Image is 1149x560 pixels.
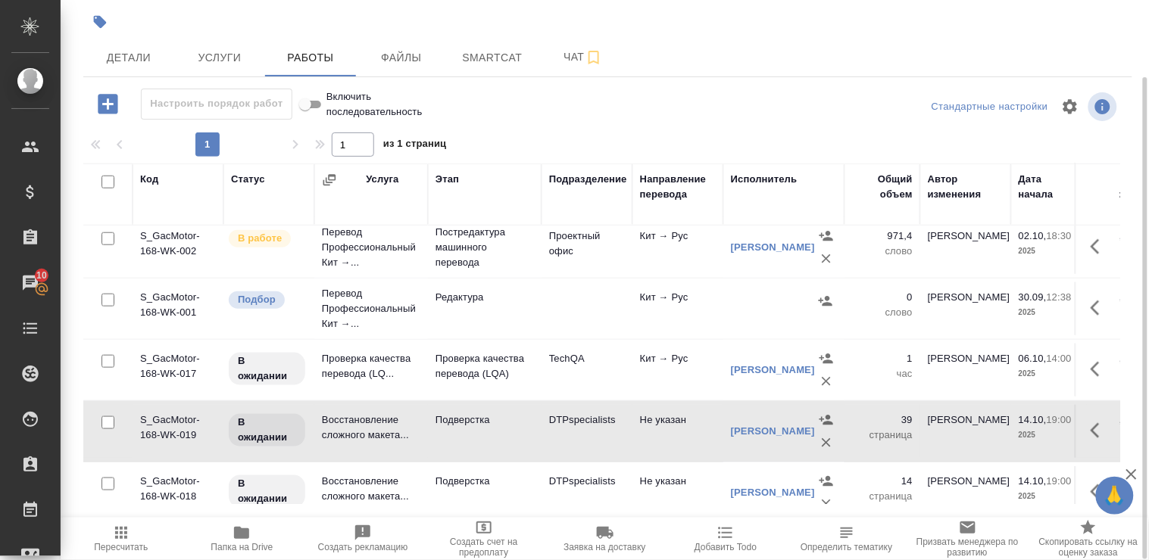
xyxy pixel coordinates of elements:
[1047,353,1072,364] p: 14:00
[542,344,632,397] td: TechQA
[542,405,632,458] td: DTPspecialists
[1052,89,1088,125] span: Настроить таблицу
[318,542,408,552] span: Создать рекламацию
[92,48,165,67] span: Детали
[815,370,838,393] button: Удалить
[542,466,632,519] td: DTPspecialists
[920,344,1011,397] td: [PERSON_NAME]
[928,95,1052,119] div: split button
[211,542,273,552] span: Папка на Drive
[632,405,723,458] td: Не указан
[640,172,716,202] div: Направление перевода
[1019,230,1047,241] p: 02.10,
[786,518,907,560] button: Определить тематику
[852,366,913,381] p: час
[731,172,798,187] div: Исполнитель
[314,278,428,339] td: Перевод Профессиональный Кит →...
[1082,412,1118,449] button: Здесь прячутся важные кнопки
[1082,474,1118,510] button: Здесь прячутся важные кнопки
[366,172,398,187] div: Услуга
[423,518,545,560] button: Создать счет на предоплату
[852,244,913,259] p: слово
[227,412,307,448] div: Исполнитель назначен, приступать к работе пока рано
[436,290,534,305] p: Редактура
[274,48,347,67] span: Работы
[1019,172,1079,202] div: Дата начала
[547,48,620,67] span: Чат
[801,542,892,552] span: Определить тематику
[632,221,723,274] td: Кит → Рус
[731,425,815,437] a: [PERSON_NAME]
[436,412,534,428] p: Подверстка
[632,344,723,397] td: Кит → Рус
[632,282,723,335] td: Кит → Рус
[907,518,1029,560] button: Призвать менеджера по развитию
[133,344,223,397] td: S_GacMotor-168-WK-017
[1082,229,1118,265] button: Здесь прячутся важные кнопки
[815,493,838,515] button: Удалить
[815,470,838,493] button: Назначить
[1037,537,1140,558] span: Скопировать ссылку на оценку заказа
[182,518,303,560] button: Папка на Drive
[227,229,307,249] div: Исполнитель выполняет работу
[852,305,913,320] p: слово
[549,172,627,187] div: Подразделение
[542,221,632,274] td: Проектный офис
[314,217,428,278] td: Перевод Профессиональный Кит →...
[928,172,1004,202] div: Автор изменения
[1019,475,1047,487] p: 14.10,
[1019,489,1079,504] p: 2025
[814,290,837,313] button: Назначить
[383,135,447,157] span: из 1 страниц
[1019,291,1047,303] p: 30.09,
[1088,92,1120,121] span: Посмотреть информацию
[920,405,1011,458] td: [PERSON_NAME]
[1082,351,1118,387] button: Здесь прячутся важные кнопки
[227,351,307,387] div: Исполнитель назначен, приступать к работе пока рано
[140,172,158,187] div: Код
[133,405,223,458] td: S_GacMotor-168-WK-019
[314,466,428,519] td: Восстановление сложного макета...
[1047,230,1072,241] p: 18:30
[94,542,148,552] span: Пересчитать
[436,225,534,270] p: Постредактура машинного перевода
[852,351,913,366] p: 1
[815,409,838,431] button: Назначить
[1019,366,1079,381] p: 2025
[852,412,913,428] p: 39
[231,172,265,187] div: Статус
[920,466,1011,519] td: [PERSON_NAME]
[564,542,645,552] span: Заявка на доставку
[1028,518,1149,560] button: Скопировать ссылку на оценку заказа
[238,231,282,246] p: В работе
[456,48,529,67] span: Smartcat
[436,351,534,381] p: Проверка качества перевода (LQA)
[852,489,913,504] p: страница
[815,247,838,270] button: Удалить
[815,431,838,454] button: Удалить
[852,172,913,202] div: Общий объем
[1047,291,1072,303] p: 12:38
[83,5,117,39] button: Добавить тэг
[27,268,56,283] span: 10
[314,405,428,458] td: Восстановление сложного макета...
[731,364,815,375] a: [PERSON_NAME]
[1047,414,1072,425] p: 19:00
[87,89,129,120] button: Добавить работу
[852,428,913,443] p: страница
[183,48,256,67] span: Услуги
[585,48,603,67] svg: Подписаться
[920,221,1011,274] td: [PERSON_NAME]
[1082,290,1118,326] button: Здесь прячутся важные кнопки
[852,474,913,489] p: 14
[1047,475,1072,487] p: 19:00
[545,518,666,560] button: Заявка на доставку
[815,347,838,370] button: Назначить
[1019,353,1047,364] p: 06.10,
[365,48,438,67] span: Файлы
[322,173,337,188] button: Сгруппировать
[238,415,296,445] p: В ожидании
[302,518,423,560] button: Создать рекламацию
[815,225,838,247] button: Назначить
[920,282,1011,335] td: [PERSON_NAME]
